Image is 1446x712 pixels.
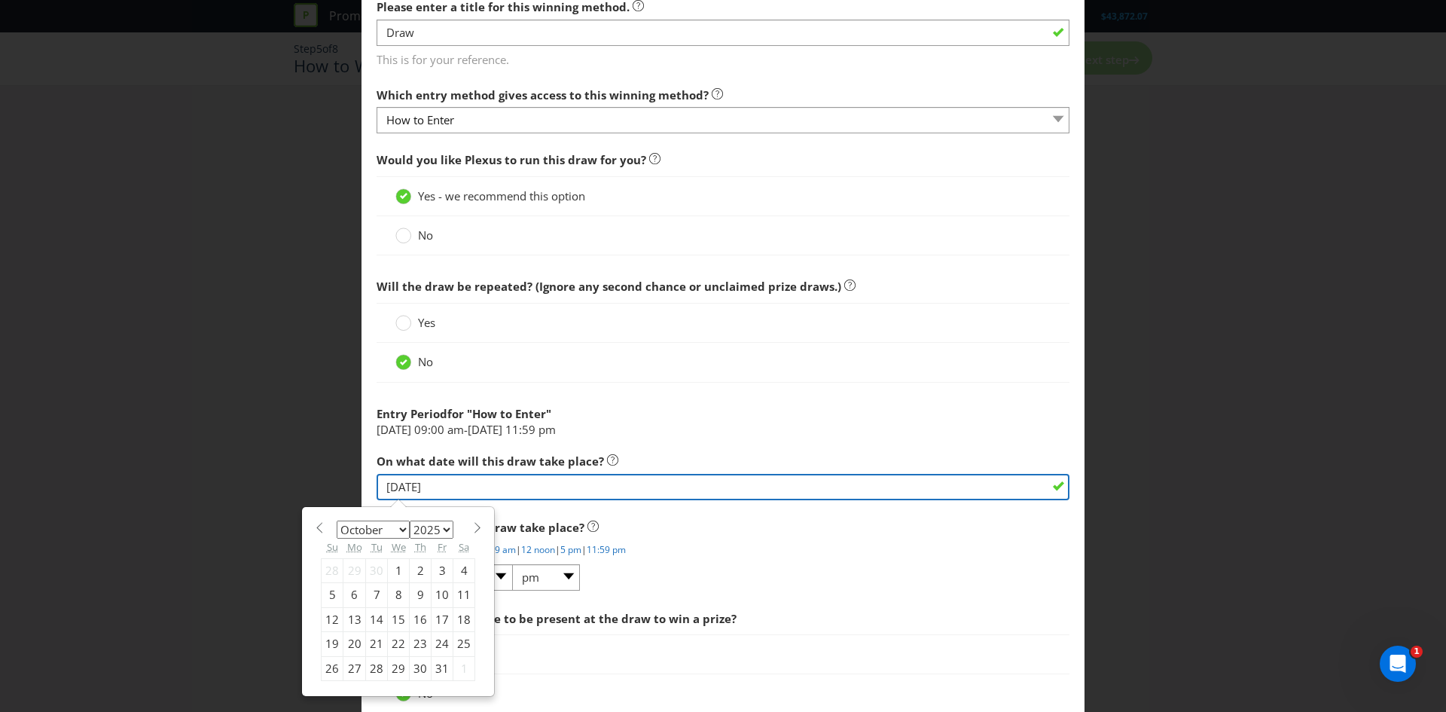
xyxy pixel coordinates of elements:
div: 13 [343,607,366,631]
abbr: Wednesday [392,540,406,554]
div: 28 [322,558,343,582]
span: for " [447,406,472,421]
span: | [555,543,560,556]
span: | [581,543,587,556]
div: 31 [432,656,453,680]
div: 11 [453,583,475,607]
div: 4 [453,558,475,582]
div: 22 [388,632,410,656]
abbr: Thursday [415,540,426,554]
div: 24 [432,632,453,656]
div: 21 [366,632,388,656]
div: 7 [366,583,388,607]
div: 1 [453,656,475,680]
abbr: Tuesday [371,540,383,554]
abbr: Sunday [327,540,338,554]
span: Would you like Plexus to run this draw for you? [377,152,646,167]
span: This is for your reference. [377,47,1069,69]
span: How to Enter [472,406,546,421]
div: 8 [388,583,410,607]
div: 30 [410,656,432,680]
div: 6 [343,583,366,607]
abbr: Saturday [459,540,469,554]
span: Which entry method gives access to this winning method? [377,87,709,102]
div: 1 [388,558,410,582]
div: 2 [410,558,432,582]
span: 09:00 am [414,422,464,437]
span: No [418,228,433,243]
div: 29 [388,656,410,680]
div: 17 [432,607,453,631]
span: 1 [1411,646,1423,658]
span: Yes - we recommend this option [418,188,585,203]
span: Yes [418,315,435,330]
a: 12 noon [521,543,555,556]
div: 27 [343,656,366,680]
div: 16 [410,607,432,631]
span: [DATE] [468,422,502,437]
div: 23 [410,632,432,656]
div: 29 [343,558,366,582]
div: 25 [453,632,475,656]
a: 5 pm [560,543,581,556]
span: Entry Period [377,406,447,421]
input: DD/MM/YYYY [377,474,1069,500]
span: | [516,543,521,556]
span: Does the winner have to be present at the draw to win a prize? [377,611,737,626]
span: 11:59 pm [505,422,556,437]
span: No [418,354,433,369]
span: - [464,422,468,437]
div: 26 [322,656,343,680]
div: 30 [366,558,388,582]
abbr: Friday [438,540,447,554]
div: 9 [410,583,432,607]
div: 3 [432,558,453,582]
a: 11:59 pm [587,543,626,556]
span: Will the draw be repeated? (Ignore any second chance or unclaimed prize draws.) [377,279,841,294]
div: 15 [388,607,410,631]
span: " [546,406,551,421]
div: 19 [322,632,343,656]
iframe: Intercom live chat [1380,646,1416,682]
div: 14 [366,607,388,631]
div: 10 [432,583,453,607]
div: 20 [343,632,366,656]
div: 18 [453,607,475,631]
div: 12 [322,607,343,631]
div: 5 [322,583,343,607]
span: On what date will this draw take place? [377,454,604,469]
div: 28 [366,656,388,680]
a: 9 am [495,543,516,556]
span: [DATE] [377,422,411,437]
abbr: Monday [347,540,362,554]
